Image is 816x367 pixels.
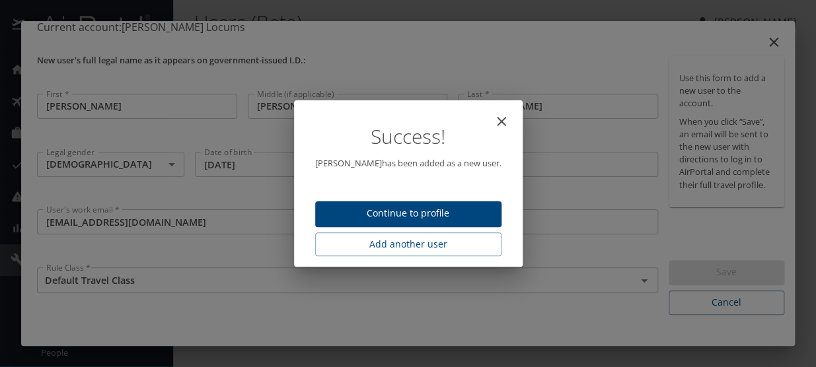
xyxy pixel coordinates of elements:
[326,205,491,222] span: Continue to profile
[315,232,501,257] button: Add another user
[326,236,491,253] span: Add another user
[315,201,501,227] button: Continue to profile
[315,127,501,147] h1: Success!
[486,106,517,137] button: close
[315,157,501,170] p: [PERSON_NAME] has been added as a new user.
